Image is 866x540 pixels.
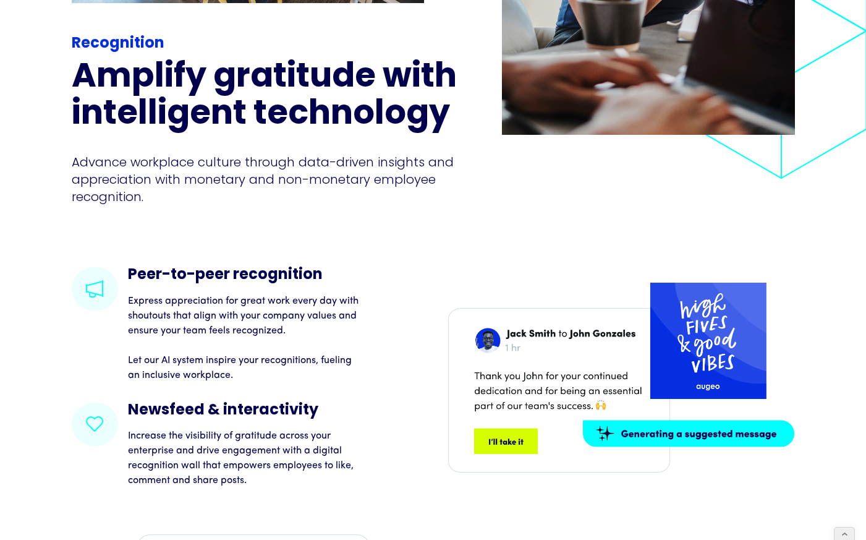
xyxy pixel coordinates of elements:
p: Express appreciation for great work every day with shoutouts that align with your company values ... [128,294,365,383]
p: Increase the visibility of gratitude across your enterprise and drive engagement with a digital r... [128,429,365,488]
h2: Amplify gratitude with intelligent technology [72,60,462,134]
div: Recognition [72,33,462,55]
h4: Peer-to-peer recognition [128,267,365,283]
p: Advance workplace culture through data-driven insights and appreciation with monetary and non-mon... [72,153,462,205]
h4: Newsfeed & interactivity [128,403,365,419]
